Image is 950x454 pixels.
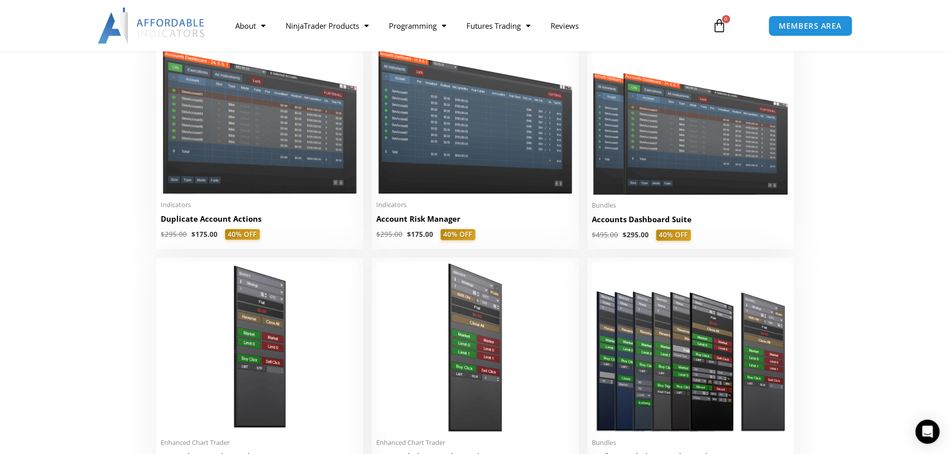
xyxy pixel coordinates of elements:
img: Essential Chart Trader Tools [377,263,574,432]
div: Open Intercom Messenger [916,420,940,444]
span: $ [592,230,596,239]
bdi: 175.00 [192,230,218,239]
bdi: 175.00 [408,230,434,239]
bdi: 295.00 [623,230,649,239]
span: $ [623,230,627,239]
a: MEMBERS AREA [769,16,853,36]
h2: Duplicate Account Actions [161,214,358,224]
nav: Menu [225,14,701,37]
span: Indicators [161,201,358,209]
span: $ [192,230,196,239]
img: Duplicate Account Actions [161,38,358,194]
a: Account Risk Manager [377,214,574,229]
a: Duplicate Account Actions [161,214,358,229]
span: Bundles [592,438,789,447]
span: 40% OFF [441,229,476,240]
span: 40% OFF [656,230,691,241]
img: ProfessionalToolsBundlePage [592,263,789,432]
a: About [225,14,276,37]
bdi: 295.00 [377,230,403,239]
a: NinjaTrader Products [276,14,379,37]
span: Enhanced Chart Trader [161,438,358,447]
a: Programming [379,14,456,37]
h2: Account Risk Manager [377,214,574,224]
h2: Accounts Dashboard Suite [592,214,789,225]
span: Indicators [377,201,574,209]
bdi: 295.00 [161,230,187,239]
img: BasicTools [161,263,358,432]
span: 0 [722,15,730,23]
span: Enhanced Chart Trader [377,438,574,447]
img: Accounts Dashboard Suite [592,38,789,195]
img: Account Risk Manager [377,38,574,194]
span: MEMBERS AREA [779,22,842,30]
a: 0 [698,11,742,40]
a: Futures Trading [456,14,540,37]
span: $ [408,230,412,239]
span: Bundles [592,201,789,210]
span: 40% OFF [225,229,260,240]
a: Reviews [540,14,589,37]
img: LogoAI | Affordable Indicators – NinjaTrader [98,8,206,44]
span: $ [161,230,165,239]
span: $ [377,230,381,239]
bdi: 495.00 [592,230,619,239]
a: Accounts Dashboard Suite [592,214,789,230]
